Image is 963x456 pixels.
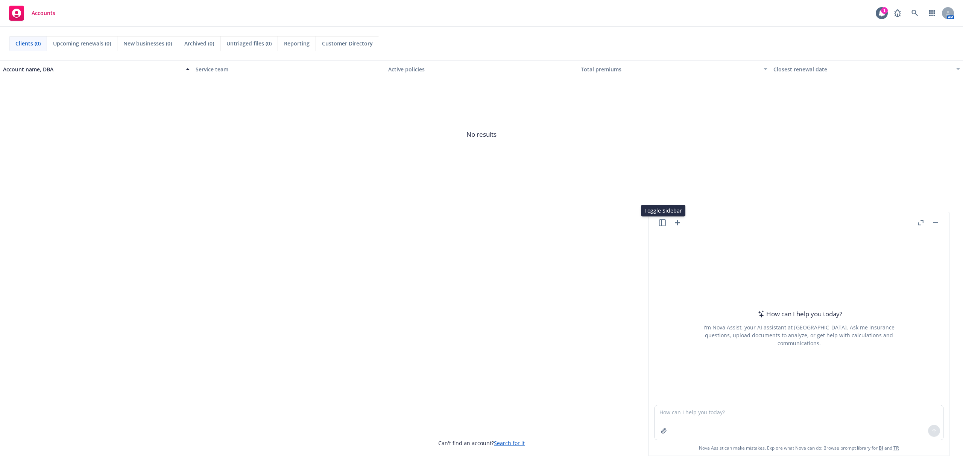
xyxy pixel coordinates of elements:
span: Can't find an account? [438,439,525,447]
a: Switch app [925,6,940,21]
a: Accounts [6,3,58,24]
span: Archived (0) [184,39,214,47]
div: Service team [196,65,382,73]
div: Active policies [388,65,575,73]
div: Toggle Sidebar [641,205,685,216]
div: How can I help you today? [756,309,842,319]
a: Search for it [494,439,525,447]
div: Total premiums [581,65,759,73]
span: Reporting [284,39,310,47]
span: New businesses (0) [123,39,172,47]
button: Active policies [385,60,578,78]
a: TR [893,445,899,451]
span: Untriaged files (0) [226,39,272,47]
span: Nova Assist can make mistakes. Explore what Nova can do: Browse prompt library for and [652,440,946,456]
span: Upcoming renewals (0) [53,39,111,47]
span: Clients (0) [15,39,41,47]
button: Total premiums [578,60,770,78]
button: Closest renewal date [770,60,963,78]
a: Report a Bug [890,6,905,21]
div: I'm Nova Assist, your AI assistant at [GEOGRAPHIC_DATA]. Ask me insurance questions, upload docum... [693,323,905,347]
a: BI [879,445,883,451]
span: Accounts [32,10,55,16]
div: Closest renewal date [773,65,952,73]
div: 1 [881,7,888,14]
button: Service team [193,60,385,78]
a: Search [907,6,922,21]
span: Customer Directory [322,39,373,47]
div: Account name, DBA [3,65,181,73]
